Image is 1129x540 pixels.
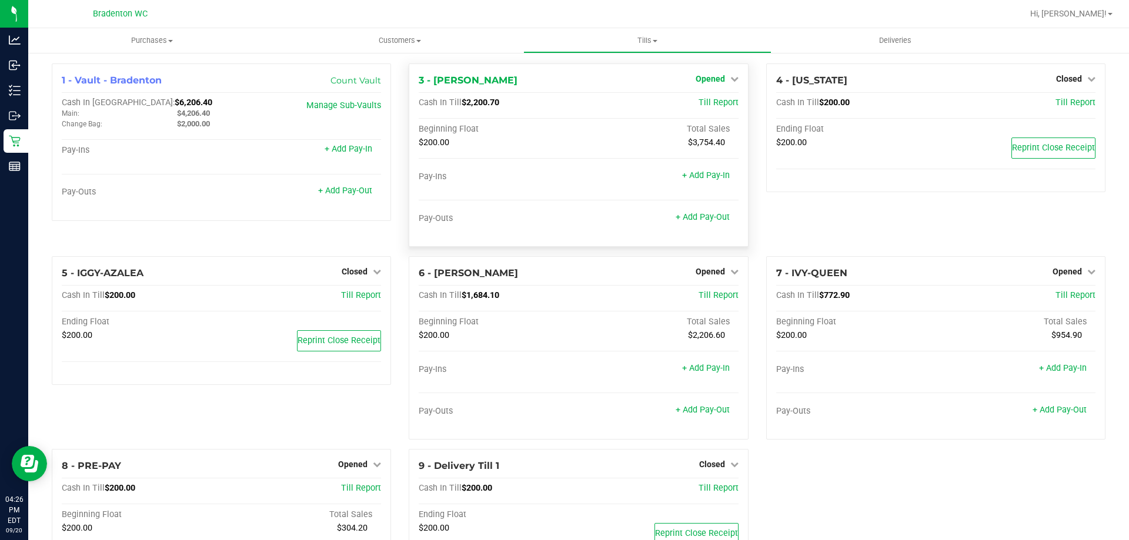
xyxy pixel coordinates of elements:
[62,523,92,533] span: $200.00
[419,460,499,471] span: 9 - Delivery Till 1
[1053,267,1082,276] span: Opened
[419,75,517,86] span: 3 - [PERSON_NAME]
[419,98,462,108] span: Cash In Till
[776,98,819,108] span: Cash In Till
[341,290,381,300] a: Till Report
[12,446,47,481] iframe: Resource center
[62,120,102,128] span: Change Bag:
[419,172,579,182] div: Pay-Ins
[1056,74,1082,83] span: Closed
[419,330,449,340] span: $200.00
[696,74,725,83] span: Opened
[9,135,21,147] inline-svg: Retail
[62,330,92,340] span: $200.00
[5,494,23,526] p: 04:26 PM EDT
[93,9,148,19] span: Bradenton WC
[776,75,847,86] span: 4 - [US_STATE]
[9,59,21,71] inline-svg: Inbound
[1033,405,1087,415] a: + Add Pay-Out
[776,290,819,300] span: Cash In Till
[276,28,523,53] a: Customers
[62,187,222,197] div: Pay-Outs
[62,75,162,86] span: 1 - Vault - Bradenton
[1055,290,1095,300] a: Till Report
[306,100,381,110] a: Manage Sub-Vaults
[105,290,135,300] span: $200.00
[419,290,462,300] span: Cash In Till
[330,75,381,86] a: Count Vault
[62,483,105,493] span: Cash In Till
[776,267,847,279] span: 7 - IVY-QUEEN
[699,290,739,300] a: Till Report
[419,523,449,533] span: $200.00
[175,98,212,108] span: $6,206.40
[699,459,725,469] span: Closed
[699,98,739,108] a: Till Report
[62,460,121,471] span: 8 - PRE-PAY
[5,526,23,535] p: 09/20
[699,483,739,493] a: Till Report
[682,363,730,373] a: + Add Pay-In
[462,98,499,108] span: $2,200.70
[419,483,462,493] span: Cash In Till
[177,119,210,128] span: $2,000.00
[338,459,368,469] span: Opened
[9,110,21,122] inline-svg: Outbound
[341,483,381,493] a: Till Report
[1051,330,1082,340] span: $954.90
[62,509,222,520] div: Beginning Float
[318,186,372,196] a: + Add Pay-Out
[688,137,725,147] span: $3,754.40
[676,405,730,415] a: + Add Pay-Out
[9,160,21,172] inline-svg: Reports
[337,523,368,533] span: $304.20
[325,144,372,154] a: + Add Pay-In
[688,330,725,340] span: $2,206.60
[419,364,579,375] div: Pay-Ins
[62,290,105,300] span: Cash In Till
[655,528,738,538] span: Reprint Close Receipt
[419,317,579,327] div: Beginning Float
[776,364,936,375] div: Pay-Ins
[419,213,579,224] div: Pay-Outs
[776,330,807,340] span: $200.00
[776,137,807,147] span: $200.00
[9,85,21,96] inline-svg: Inventory
[62,98,175,108] span: Cash In [GEOGRAPHIC_DATA]:
[298,336,380,346] span: Reprint Close Receipt
[9,34,21,46] inline-svg: Analytics
[819,290,850,300] span: $772.90
[776,317,936,327] div: Beginning Float
[105,483,135,493] span: $200.00
[419,509,579,520] div: Ending Float
[462,483,492,493] span: $200.00
[676,212,730,222] a: + Add Pay-Out
[62,145,222,156] div: Pay-Ins
[419,137,449,147] span: $200.00
[1039,363,1087,373] a: + Add Pay-In
[1055,98,1095,108] a: Till Report
[682,170,730,180] a: + Add Pay-In
[696,267,725,276] span: Opened
[776,406,936,417] div: Pay-Outs
[28,35,276,46] span: Purchases
[419,267,518,279] span: 6 - [PERSON_NAME]
[297,330,381,351] button: Reprint Close Receipt
[462,290,499,300] span: $1,684.10
[222,509,382,520] div: Total Sales
[28,28,276,53] a: Purchases
[62,109,79,118] span: Main:
[419,124,579,135] div: Beginning Float
[579,317,739,327] div: Total Sales
[342,267,368,276] span: Closed
[1011,137,1095,159] button: Reprint Close Receipt
[523,28,771,53] a: Tills
[1012,143,1095,153] span: Reprint Close Receipt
